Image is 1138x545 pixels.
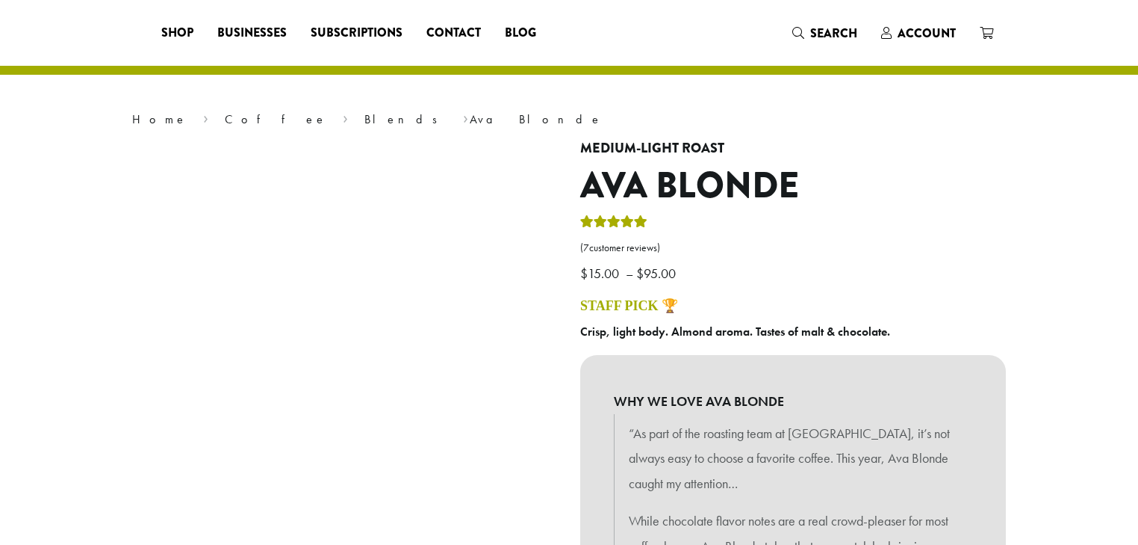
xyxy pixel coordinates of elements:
[343,105,348,129] span: ›
[311,24,402,43] span: Subscriptions
[364,111,447,127] a: Blends
[580,324,890,339] b: Crisp, light body. Almond aroma. Tastes of malt & chocolate.
[810,25,857,42] span: Search
[580,213,647,235] div: Rated 5.00 out of 5
[493,21,548,45] a: Blog
[132,111,187,127] a: Home
[205,21,299,45] a: Businesses
[505,24,536,43] span: Blog
[580,298,678,313] a: STAFF PICK 🏆
[203,105,208,129] span: ›
[463,105,468,129] span: ›
[580,265,623,282] bdi: 15.00
[299,21,414,45] a: Subscriptions
[636,265,644,282] span: $
[225,111,327,127] a: Coffee
[626,265,633,282] span: –
[161,24,193,43] span: Shop
[580,241,1006,256] a: (7customer reviews)
[780,21,869,46] a: Search
[583,241,589,254] span: 7
[414,21,493,45] a: Contact
[898,25,956,42] span: Account
[869,21,968,46] a: Account
[149,21,205,45] a: Shop
[580,141,1006,157] h4: Medium-Light Roast
[217,24,287,43] span: Businesses
[629,421,957,496] p: “As part of the roasting team at [GEOGRAPHIC_DATA], it’s not always easy to choose a favorite cof...
[636,265,680,282] bdi: 95.00
[132,111,1006,129] nav: Breadcrumb
[580,265,588,282] span: $
[426,24,481,43] span: Contact
[580,164,1006,208] h1: Ava Blonde
[614,389,972,414] b: WHY WE LOVE AVA BLONDE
